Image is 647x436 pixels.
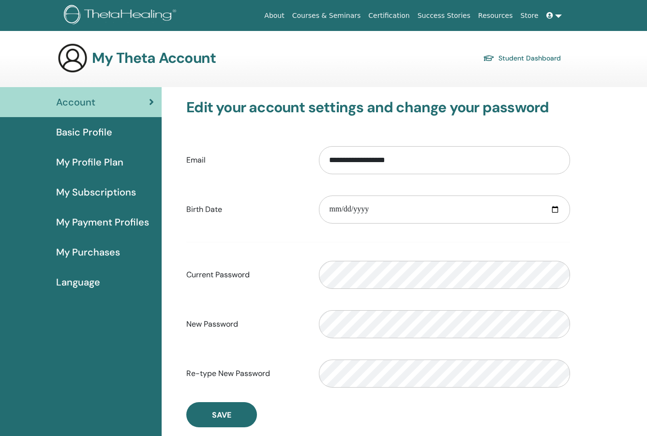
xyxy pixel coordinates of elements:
[64,5,180,27] img: logo.png
[364,7,413,25] a: Certification
[56,185,136,199] span: My Subscriptions
[179,200,312,219] label: Birth Date
[179,266,312,284] label: Current Password
[57,43,88,74] img: generic-user-icon.jpg
[56,95,95,109] span: Account
[288,7,365,25] a: Courses & Seminars
[179,364,312,383] label: Re-type New Password
[92,49,216,67] h3: My Theta Account
[56,155,123,169] span: My Profile Plan
[56,215,149,229] span: My Payment Profiles
[179,315,312,333] label: New Password
[483,51,561,65] a: Student Dashboard
[186,99,570,116] h3: Edit your account settings and change your password
[56,275,100,289] span: Language
[474,7,517,25] a: Resources
[56,245,120,259] span: My Purchases
[212,410,231,420] span: Save
[483,54,495,62] img: graduation-cap.svg
[414,7,474,25] a: Success Stories
[179,151,312,169] label: Email
[186,402,257,427] button: Save
[260,7,288,25] a: About
[517,7,542,25] a: Store
[56,125,112,139] span: Basic Profile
